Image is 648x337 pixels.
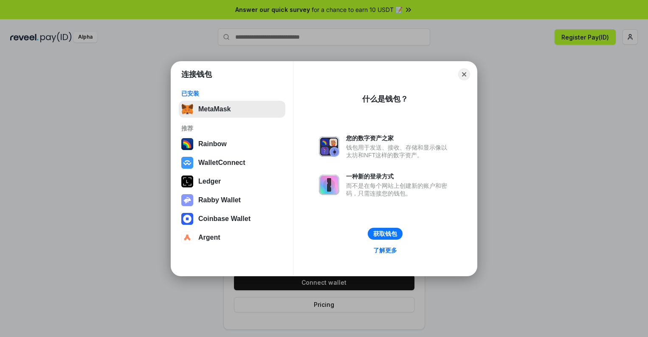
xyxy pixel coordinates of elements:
button: Close [458,68,470,80]
div: Rainbow [198,140,227,148]
button: Ledger [179,173,285,190]
div: 而不是在每个网站上创建新的账户和密码，只需连接您的钱包。 [346,182,451,197]
div: Ledger [198,178,221,185]
img: svg+xml,%3Csvg%20xmlns%3D%22http%3A%2F%2Fwww.w3.org%2F2000%2Fsvg%22%20width%3D%2228%22%20height%3... [181,176,193,187]
img: svg+xml,%3Csvg%20xmlns%3D%22http%3A%2F%2Fwww.w3.org%2F2000%2Fsvg%22%20fill%3D%22none%22%20viewBox... [319,136,339,157]
h1: 连接钱包 [181,69,212,79]
button: Rabby Wallet [179,192,285,209]
button: 获取钱包 [368,228,403,240]
div: 什么是钱包？ [362,94,408,104]
button: MetaMask [179,101,285,118]
img: svg+xml,%3Csvg%20width%3D%2228%22%20height%3D%2228%22%20viewBox%3D%220%200%2028%2028%22%20fill%3D... [181,232,193,244]
img: svg+xml,%3Csvg%20xmlns%3D%22http%3A%2F%2Fwww.w3.org%2F2000%2Fsvg%22%20fill%3D%22none%22%20viewBox... [181,194,193,206]
button: Argent [179,229,285,246]
button: WalletConnect [179,154,285,171]
div: Rabby Wallet [198,196,241,204]
button: Coinbase Wallet [179,210,285,227]
img: svg+xml,%3Csvg%20xmlns%3D%22http%3A%2F%2Fwww.w3.org%2F2000%2Fsvg%22%20fill%3D%22none%22%20viewBox... [319,175,339,195]
img: svg+xml,%3Csvg%20width%3D%2228%22%20height%3D%2228%22%20viewBox%3D%220%200%2028%2028%22%20fill%3D... [181,157,193,169]
div: 钱包用于发送、接收、存储和显示像以太坊和NFT这样的数字资产。 [346,144,451,159]
a: 了解更多 [368,245,402,256]
div: MetaMask [198,105,231,113]
div: 已安装 [181,90,283,97]
div: Argent [198,234,220,241]
img: svg+xml,%3Csvg%20width%3D%22120%22%20height%3D%22120%22%20viewBox%3D%220%200%20120%20120%22%20fil... [181,138,193,150]
div: 推荐 [181,125,283,132]
div: 一种新的登录方式 [346,173,451,180]
div: 了解更多 [373,246,397,254]
div: 获取钱包 [373,230,397,238]
button: Rainbow [179,136,285,153]
div: Coinbase Wallet [198,215,251,223]
div: WalletConnect [198,159,245,167]
img: svg+xml,%3Csvg%20width%3D%2228%22%20height%3D%2228%22%20viewBox%3D%220%200%2028%2028%22%20fill%3D... [181,213,193,225]
img: svg+xml,%3Csvg%20fill%3D%22none%22%20height%3D%2233%22%20viewBox%3D%220%200%2035%2033%22%20width%... [181,103,193,115]
div: 您的数字资产之家 [346,134,451,142]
